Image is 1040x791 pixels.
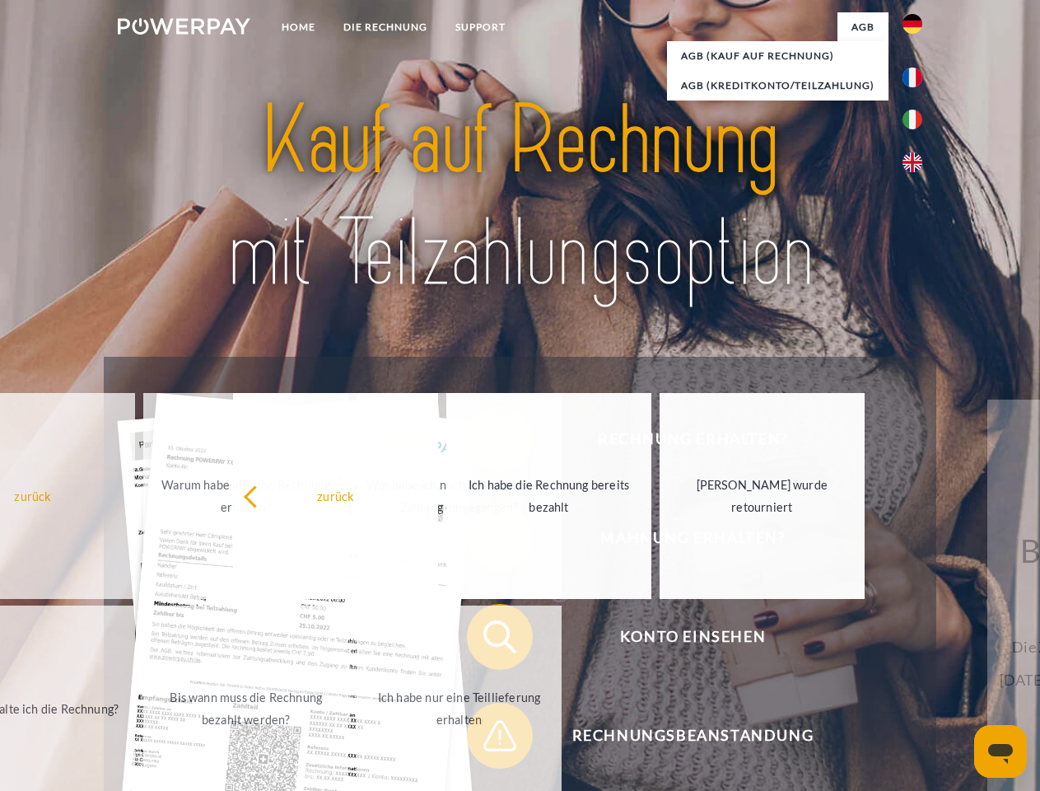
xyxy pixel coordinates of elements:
span: Rechnungsbeanstandung [491,703,894,769]
div: Warum habe ich eine Rechnung erhalten? [153,474,338,518]
a: Home [268,12,329,42]
button: Rechnungsbeanstandung [467,703,895,769]
div: zurück [243,484,428,507]
img: en [902,152,922,172]
img: de [902,14,922,34]
a: DIE RECHNUNG [329,12,441,42]
a: agb [837,12,888,42]
span: Konto einsehen [491,604,894,670]
img: logo-powerpay-white.svg [118,18,250,35]
a: SUPPORT [441,12,520,42]
div: [PERSON_NAME] wurde retourniert [669,474,855,518]
a: AGB (Kauf auf Rechnung) [667,41,888,71]
div: Ich habe nur eine Teillieferung erhalten [366,686,552,731]
iframe: Schaltfläche zum Öffnen des Messaging-Fensters [974,725,1027,778]
div: Bis wann muss die Rechnung bezahlt werden? [153,686,338,731]
button: Konto einsehen [467,604,895,670]
a: AGB (Kreditkonto/Teilzahlung) [667,71,888,101]
img: it [902,110,922,129]
img: title-powerpay_de.svg [157,79,883,316]
img: fr [902,68,922,87]
div: Ich habe die Rechnung bereits bezahlt [456,474,641,518]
